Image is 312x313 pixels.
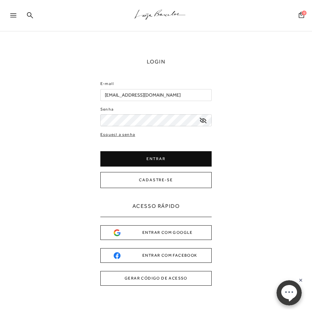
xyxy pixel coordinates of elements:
button: ENTRAR COM GOOGLE [100,225,212,240]
div: ENTRAR COM FACEBOOK [114,252,198,259]
a: Esqueci a senha [100,131,135,138]
h1: LOGIN [147,58,166,72]
button: 0 [297,11,306,20]
button: CADASTRE-SE [100,172,212,188]
label: E-mail [100,81,114,87]
div: ENTRAR COM GOOGLE [114,229,198,236]
button: GERAR CÓDIGO DE ACESSO [100,271,212,286]
input: E-mail [100,89,212,101]
span: 0 [302,11,307,15]
button: ENTRAR [100,151,212,167]
h2: ACESSO RÁPIDO [132,202,180,217]
label: Senha [100,106,114,113]
a: exibir senha [200,118,207,123]
button: ENTRAR COM FACEBOOK [100,248,212,263]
